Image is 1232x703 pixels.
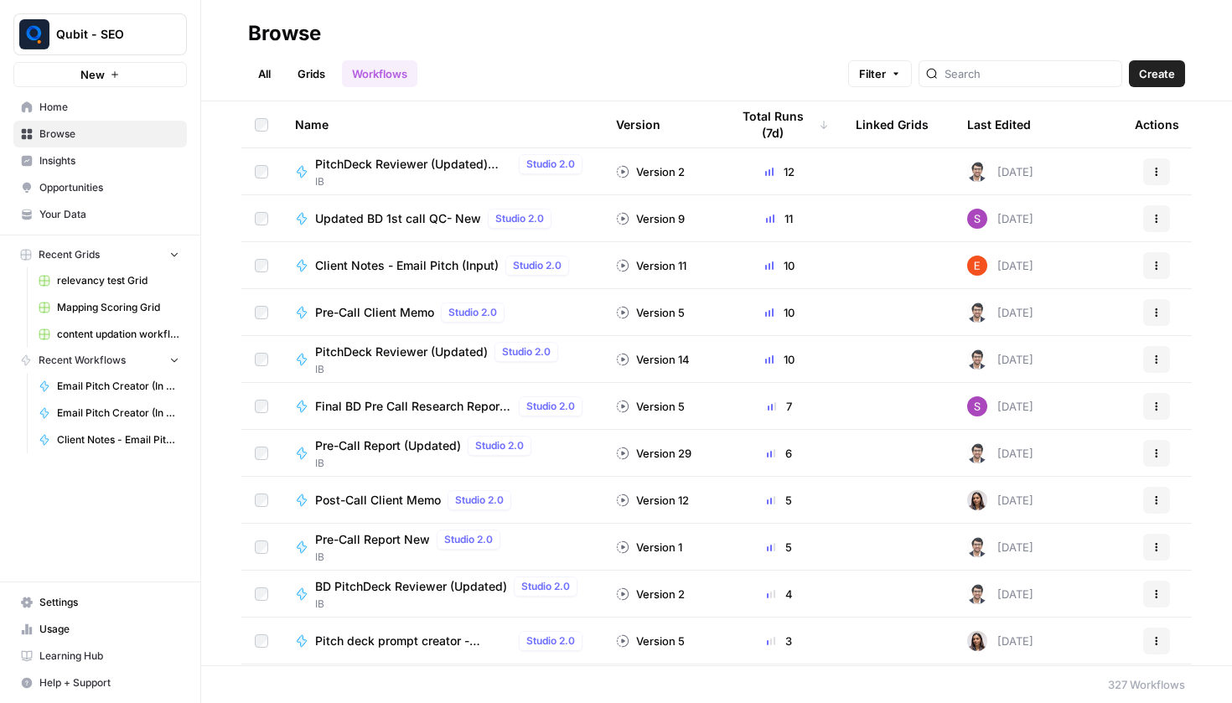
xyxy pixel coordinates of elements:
a: relevancy test Grid [31,267,187,294]
img: 35tz4koyam3fgiezpr65b8du18d9 [967,537,987,557]
span: PitchDeck Reviewer (Updated) new [315,156,512,173]
span: Browse [39,127,179,142]
span: Studio 2.0 [475,438,524,453]
span: Learning Hub [39,649,179,664]
span: Post-Call Client Memo [315,492,441,509]
a: Usage [13,616,187,643]
span: Studio 2.0 [526,399,575,414]
div: [DATE] [967,584,1033,604]
a: Learning Hub [13,643,187,669]
a: Grids [287,60,335,87]
a: Email Pitch Creator (In Use) [31,400,187,426]
span: Studio 2.0 [448,305,497,320]
div: [DATE] [967,490,1033,510]
button: Help + Support [13,669,187,696]
span: Studio 2.0 [521,579,570,594]
span: Studio 2.0 [526,157,575,172]
input: Search [945,65,1115,82]
div: Linked Grids [856,101,929,147]
div: 327 Workflows [1108,676,1185,693]
div: Version [616,101,660,147]
div: Version 5 [616,304,685,321]
div: Name [295,101,589,147]
a: Workflows [342,60,417,87]
a: Updated BD 1st call QC- NewStudio 2.0 [295,209,589,229]
span: Insights [39,153,179,168]
span: Studio 2.0 [502,344,551,359]
span: Studio 2.0 [513,258,562,273]
button: Filter [848,60,912,87]
div: Version 11 [616,257,686,274]
span: Mapping Scoring Grid [57,300,179,315]
span: Qubit - SEO [56,26,158,43]
span: Filter [859,65,886,82]
a: Post-Call Client MemoStudio 2.0 [295,490,589,510]
a: Home [13,94,187,121]
span: Help + Support [39,675,179,690]
span: Pre-Call Report New [315,531,430,548]
span: Pre-Call Report (Updated) [315,437,461,454]
div: 12 [730,163,829,180]
span: Pre-Call Client Memo [315,304,434,321]
div: Version 29 [616,445,691,462]
a: Opportunities [13,174,187,201]
div: [DATE] [967,537,1033,557]
a: Mapping Scoring Grid [31,294,187,321]
a: PitchDeck Reviewer (Updated) newStudio 2.0IB [295,154,589,189]
span: Create [1139,65,1175,82]
a: BD PitchDeck Reviewer (Updated)Studio 2.0IB [295,576,589,612]
div: Version 2 [616,586,685,602]
div: [DATE] [967,209,1033,229]
span: BD PitchDeck Reviewer (Updated) [315,578,507,595]
a: Client Notes - Email Pitch (Input)Studio 2.0 [295,256,589,276]
div: 10 [730,304,829,321]
div: 11 [730,210,829,227]
img: o172sb5nyouclioljstuaq3tb2gj [967,209,987,229]
span: Client Notes - Email Pitch (Input) [315,257,499,274]
span: content updation workflow [57,327,179,342]
div: Browse [248,20,321,47]
span: Email Pitch Creator (In Use) [57,379,179,394]
div: Version 5 [616,398,685,415]
div: 10 [730,351,829,368]
button: Workspace: Qubit - SEO [13,13,187,55]
a: Your Data [13,201,187,228]
span: Recent Grids [39,247,100,262]
a: All [248,60,281,87]
span: IB [315,456,538,471]
span: Client Notes - Email Pitch (Input) [57,432,179,447]
span: Your Data [39,207,179,222]
span: New [80,66,105,83]
span: Studio 2.0 [526,633,575,649]
span: relevancy test Grid [57,273,179,288]
span: Studio 2.0 [495,211,544,226]
a: PitchDeck Reviewer (Updated)Studio 2.0IB [295,342,589,377]
img: 35tz4koyam3fgiezpr65b8du18d9 [967,443,987,463]
button: Recent Grids [13,242,187,267]
div: 10 [730,257,829,274]
div: 4 [730,586,829,602]
div: 6 [730,445,829,462]
div: [DATE] [967,162,1033,182]
div: [DATE] [967,256,1033,276]
span: Settings [39,595,179,610]
div: Version 5 [616,633,685,649]
span: Studio 2.0 [455,493,504,508]
span: Usage [39,622,179,637]
span: Recent Workflows [39,353,126,368]
span: IB [315,597,584,612]
div: Version 9 [616,210,685,227]
a: Pre-Call Report (Updated)Studio 2.0IB [295,436,589,471]
a: Settings [13,589,187,616]
div: Version 2 [616,163,685,180]
img: 35tz4koyam3fgiezpr65b8du18d9 [967,302,987,323]
span: Updated BD 1st call QC- New [315,210,481,227]
div: Version 14 [616,351,690,368]
img: 35tz4koyam3fgiezpr65b8du18d9 [967,349,987,370]
span: IB [315,362,565,377]
span: Final BD Pre Call Research Report for Hubspot [315,398,512,415]
span: Home [39,100,179,115]
a: Final BD Pre Call Research Report for HubspotStudio 2.0 [295,396,589,416]
img: Qubit - SEO Logo [19,19,49,49]
a: Browse [13,121,187,147]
